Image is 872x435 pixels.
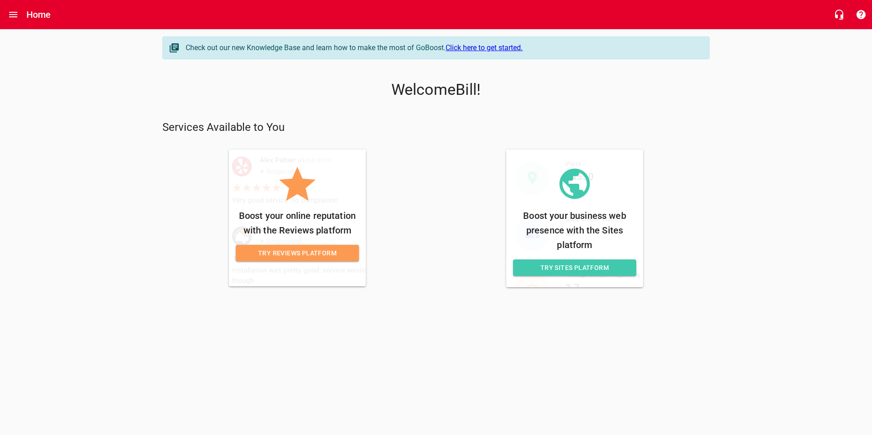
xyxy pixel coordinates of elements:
button: Live Chat [828,4,850,26]
p: Boost your business web presence with the Sites platform [513,208,636,252]
a: Try Reviews Platform [236,245,359,262]
span: Try Sites Platform [520,262,629,274]
span: Try Reviews Platform [243,248,352,259]
p: Services Available to You [162,120,710,135]
div: Check out our new Knowledge Base and learn how to make the most of GoBoost. [186,42,700,53]
a: Try Sites Platform [513,259,636,276]
h6: Home [26,7,51,22]
button: Support Portal [850,4,872,26]
p: Welcome Bill ! [162,81,710,99]
a: Click here to get started. [446,43,523,52]
p: Boost your online reputation with the Reviews platform [236,208,359,238]
button: Open drawer [2,4,24,26]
